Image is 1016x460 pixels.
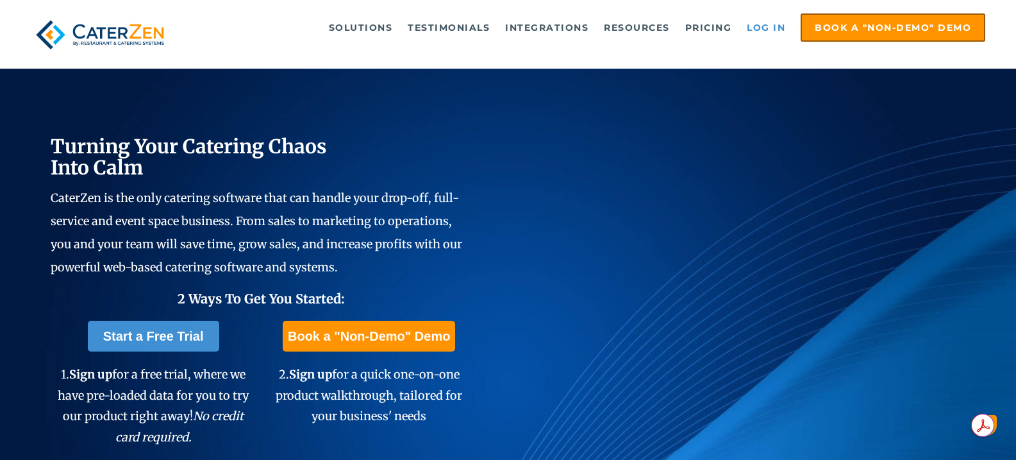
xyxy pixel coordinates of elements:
[499,15,595,40] a: Integrations
[902,410,1002,446] iframe: Help widget launcher
[115,409,244,444] em: No credit card required.
[401,15,496,40] a: Testimonials
[178,291,345,307] span: 2 Ways To Get You Started:
[289,367,332,382] span: Sign up
[322,15,399,40] a: Solutions
[801,13,985,42] a: Book a "Non-Demo" Demo
[31,13,169,56] img: caterzen
[597,15,676,40] a: Resources
[740,15,792,40] a: Log in
[283,321,455,352] a: Book a "Non-Demo" Demo
[194,13,985,42] div: Navigation Menu
[88,321,219,352] a: Start a Free Trial
[51,134,327,180] span: Turning Your Catering Chaos Into Calm
[51,191,462,275] span: CaterZen is the only catering software that can handle your drop-off, full-service and event spac...
[679,15,738,40] a: Pricing
[58,367,249,444] span: 1. for a free trial, where we have pre-loaded data for you to try our product right away!
[276,367,462,423] span: 2. for a quick one-on-one product walkthrough, tailored for your business' needs
[69,367,112,382] span: Sign up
